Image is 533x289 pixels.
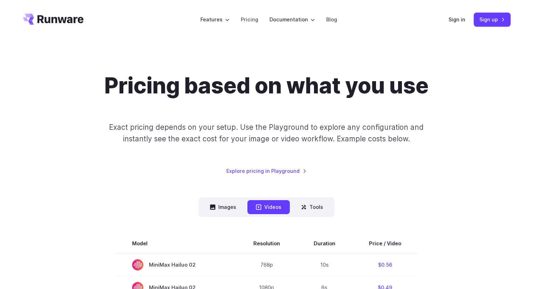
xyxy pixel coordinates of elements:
button: Images [201,200,245,214]
a: Pricing [241,15,258,23]
th: Duration [297,234,352,253]
td: 10s [297,253,352,276]
td: 768p [237,253,297,276]
button: Videos [247,200,290,214]
span: MiniMax Hailuo 02 [132,259,220,270]
button: Tools [293,200,332,214]
a: Sign up [474,13,511,26]
td: $0.56 [352,253,418,276]
label: Features [200,15,230,23]
h1: Pricing based on what you use [104,73,429,99]
p: Exact pricing depends on your setup. Use the Playground to explore any configuration and instantl... [96,121,437,145]
label: Documentation [269,15,315,23]
a: Sign in [449,15,465,23]
th: Resolution [237,234,297,253]
a: Go to / [23,14,84,25]
th: Model [115,234,237,253]
th: Price / Video [352,234,418,253]
a: Explore pricing in Playground [226,167,307,175]
a: Blog [326,15,337,23]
